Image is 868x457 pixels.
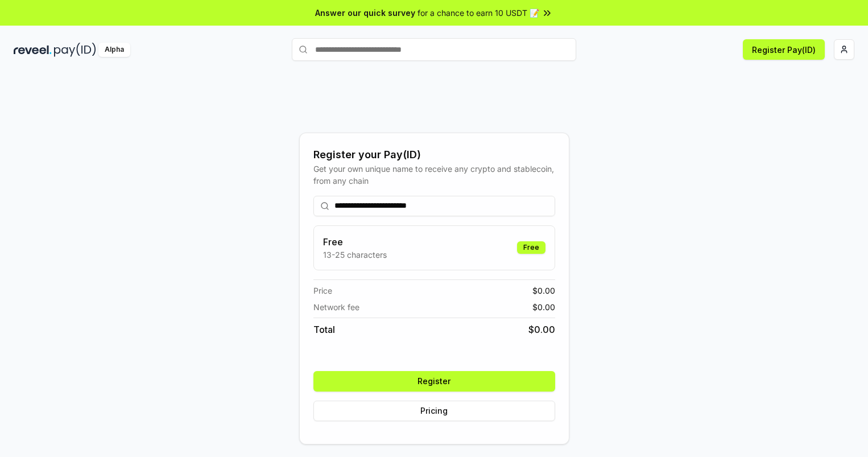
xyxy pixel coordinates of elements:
[517,241,545,254] div: Free
[323,249,387,261] p: 13-25 characters
[14,43,52,57] img: reveel_dark
[418,7,539,19] span: for a chance to earn 10 USDT 📝
[532,285,555,297] span: $ 0.00
[313,401,555,421] button: Pricing
[313,147,555,163] div: Register your Pay(ID)
[323,235,387,249] h3: Free
[315,7,415,19] span: Answer our quick survey
[313,371,555,392] button: Register
[313,285,332,297] span: Price
[532,301,555,313] span: $ 0.00
[98,43,130,57] div: Alpha
[313,163,555,187] div: Get your own unique name to receive any crypto and stablecoin, from any chain
[313,301,359,313] span: Network fee
[528,323,555,336] span: $ 0.00
[313,323,335,336] span: Total
[743,39,825,60] button: Register Pay(ID)
[54,43,96,57] img: pay_id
